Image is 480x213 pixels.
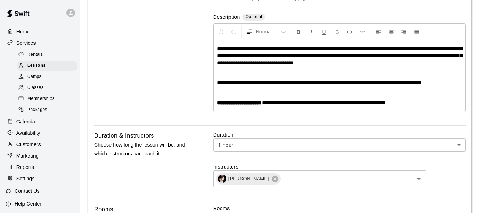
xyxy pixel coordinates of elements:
[15,200,42,207] p: Help Center
[6,173,74,184] a: Settings
[385,25,397,38] button: Center Align
[372,25,384,38] button: Left Align
[27,84,43,91] span: Classes
[16,175,35,182] p: Settings
[6,38,74,48] a: Services
[16,152,39,159] p: Marketing
[17,83,77,93] div: Classes
[6,150,74,161] a: Marketing
[16,129,41,137] p: Availability
[17,105,80,116] a: Packages
[17,60,80,71] a: Lessons
[356,25,368,38] button: Insert Link
[17,94,77,104] div: Memberships
[318,25,330,38] button: Format Underline
[213,14,240,22] label: Description
[292,25,304,38] button: Format Bold
[17,71,80,82] a: Camps
[16,28,30,35] p: Home
[27,106,47,113] span: Packages
[344,25,356,38] button: Insert Code
[17,50,77,60] div: Rentals
[213,138,466,151] div: 1 hour
[213,205,466,212] label: Rooms
[414,174,424,184] button: Open
[16,118,37,125] p: Calendar
[6,26,74,37] a: Home
[17,82,80,94] a: Classes
[17,49,80,60] a: Rentals
[6,116,74,127] a: Calendar
[16,164,34,171] p: Reports
[331,25,343,38] button: Format Strikethrough
[411,25,423,38] button: Justify Align
[305,25,317,38] button: Format Italics
[6,128,74,138] a: Availability
[398,25,410,38] button: Right Align
[27,73,42,80] span: Camps
[6,139,74,150] a: Customers
[224,175,273,182] span: [PERSON_NAME]
[16,39,36,47] p: Services
[17,61,77,71] div: Lessons
[17,72,77,82] div: Camps
[213,131,466,138] label: Duration
[243,25,289,38] button: Formatting Options
[256,28,281,35] span: Normal
[15,187,40,195] p: Contact Us
[215,25,227,38] button: Undo
[228,25,240,38] button: Redo
[6,162,74,172] a: Reports
[27,95,54,102] span: Memberships
[218,175,226,183] img: Alina Quinney
[17,94,80,105] a: Memberships
[245,14,262,19] span: Optional
[27,51,43,58] span: Rentals
[27,62,46,69] span: Lessons
[94,131,154,140] h6: Duration & Instructors
[94,140,191,158] p: Choose how long the lesson will be, and which instructors can teach it
[213,163,466,170] label: Instructors
[16,141,41,148] p: Customers
[216,173,281,185] div: Alina Quinney[PERSON_NAME]
[17,105,77,115] div: Packages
